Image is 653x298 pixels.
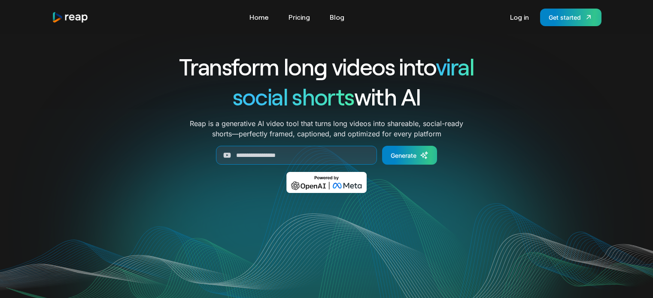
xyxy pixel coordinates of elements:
[506,10,533,24] a: Log in
[549,13,581,22] div: Get started
[52,12,89,23] a: home
[286,172,367,193] img: Powered by OpenAI & Meta
[190,118,463,139] p: Reap is a generative AI video tool that turns long videos into shareable, social-ready shorts—per...
[148,51,505,81] h1: Transform long videos into
[245,10,273,24] a: Home
[382,146,437,165] a: Generate
[284,10,314,24] a: Pricing
[148,81,505,111] h1: with AI
[52,12,89,23] img: reap logo
[436,52,474,80] span: viral
[325,10,349,24] a: Blog
[233,82,354,110] span: social shorts
[540,9,601,26] a: Get started
[391,151,416,160] div: Generate
[148,146,505,165] form: Generate Form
